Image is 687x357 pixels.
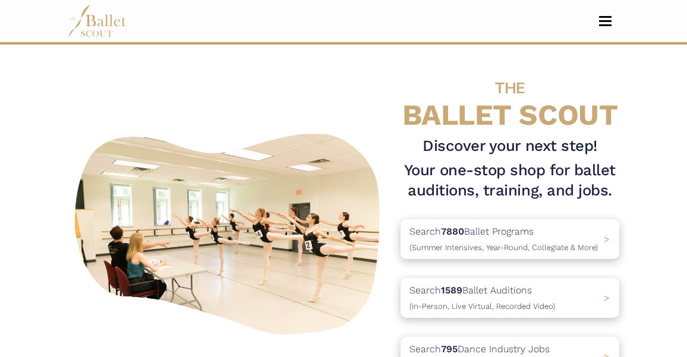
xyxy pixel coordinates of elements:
[409,243,598,252] span: (Summer Intensives, Year-Round, Collegiate & More)
[409,224,598,254] p: Search Ballet Programs
[401,136,619,156] h3: Discover your next step!
[401,219,619,259] a: Search7880Ballet Programs(Summer Intensives, Year-Round, Collegiate & More)>
[401,68,619,131] h4: BALLET SCOUT
[604,292,610,304] span: >
[401,278,619,318] a: Search1589Ballet Auditions(In-Person, Live Virtual, Recorded Video) >
[441,285,462,296] b: 1589
[604,233,610,245] span: >
[495,78,525,97] span: THE
[441,226,464,237] b: 7880
[591,15,619,27] button: Toggle navigation
[401,160,619,200] h1: Your one-stop shop for ballet auditions, training, and jobs.
[441,343,458,355] b: 795
[409,283,555,313] p: Search Ballet Auditions
[68,124,391,340] img: A group of ballerinas talking to each other in a ballet studio
[409,302,555,311] span: (In-Person, Live Virtual, Recorded Video)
